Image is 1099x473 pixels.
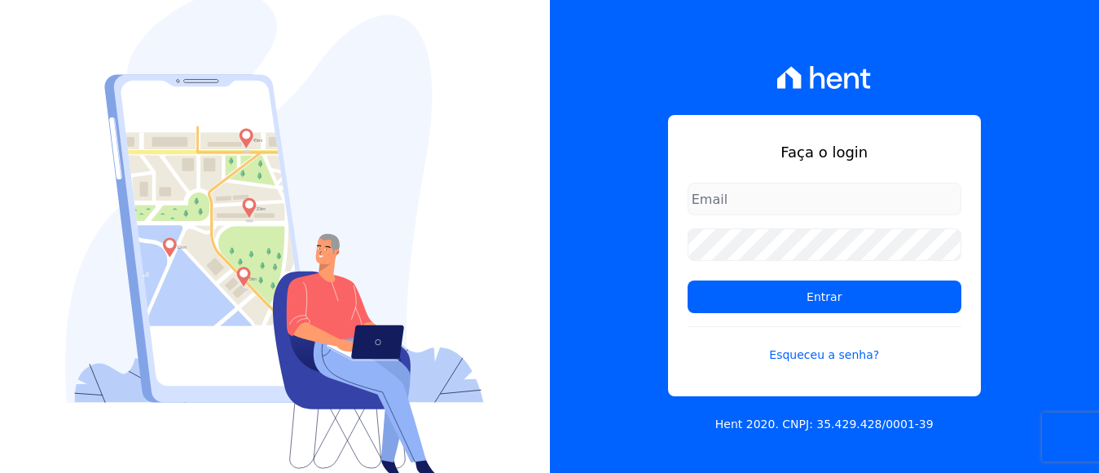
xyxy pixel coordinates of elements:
input: Entrar [688,281,961,313]
h1: Faça o login [688,141,961,163]
p: Hent 2020. CNPJ: 35.429.428/0001-39 [715,416,934,433]
input: Email [688,183,961,215]
a: Esqueceu a senha? [688,326,961,364]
